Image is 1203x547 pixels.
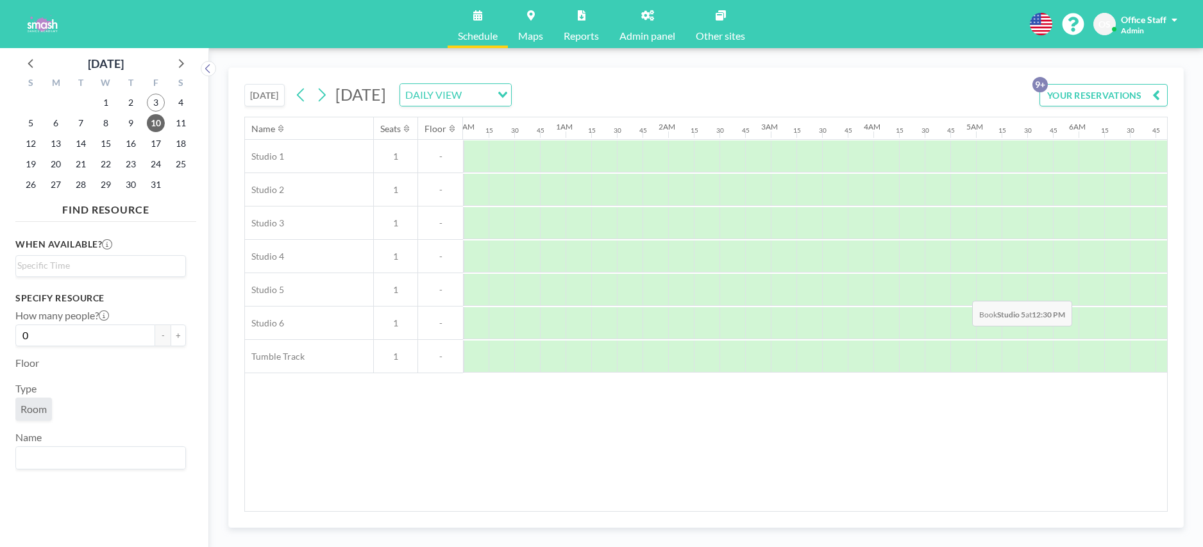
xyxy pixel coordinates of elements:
[21,12,63,37] img: organization-logo
[22,176,40,194] span: Sunday, October 26, 2025
[972,301,1072,326] span: Book at
[147,155,165,173] span: Friday, October 24, 2025
[418,217,463,229] span: -
[172,155,190,173] span: Saturday, October 25, 2025
[1098,19,1111,30] span: OS
[1024,126,1032,135] div: 30
[19,76,44,92] div: S
[16,256,185,275] div: Search for option
[172,114,190,132] span: Saturday, October 11, 2025
[15,357,39,369] label: Floor
[374,184,417,196] span: 1
[1121,26,1144,35] span: Admin
[374,351,417,362] span: 1
[97,135,115,153] span: Wednesday, October 15, 2025
[122,176,140,194] span: Thursday, October 30, 2025
[122,155,140,173] span: Thursday, October 23, 2025
[466,87,490,103] input: Search for option
[453,122,475,131] div: 12AM
[88,55,124,72] div: [DATE]
[15,309,109,322] label: How many people?
[245,284,284,296] span: Studio 5
[614,126,621,135] div: 30
[72,135,90,153] span: Tuesday, October 14, 2025
[425,123,446,135] div: Floor
[147,114,165,132] span: Friday, October 10, 2025
[1069,122,1086,131] div: 6AM
[1039,84,1168,106] button: YOUR RESERVATIONS9+
[16,447,185,469] div: Search for option
[864,122,880,131] div: 4AM
[997,310,1025,319] b: Studio 5
[168,76,193,92] div: S
[15,431,42,444] label: Name
[245,351,305,362] span: Tumble Track
[1032,310,1065,319] b: 12:30 PM
[155,324,171,346] button: -
[147,94,165,112] span: Friday, October 3, 2025
[118,76,143,92] div: T
[380,123,401,135] div: Seats
[659,122,675,131] div: 2AM
[122,135,140,153] span: Thursday, October 16, 2025
[458,31,498,41] span: Schedule
[696,31,745,41] span: Other sites
[403,87,464,103] span: DAILY VIEW
[374,217,417,229] span: 1
[244,84,285,106] button: [DATE]
[47,155,65,173] span: Monday, October 20, 2025
[22,135,40,153] span: Sunday, October 12, 2025
[245,317,284,329] span: Studio 6
[374,284,417,296] span: 1
[485,126,493,135] div: 15
[564,31,599,41] span: Reports
[97,114,115,132] span: Wednesday, October 8, 2025
[1127,126,1134,135] div: 30
[1050,126,1057,135] div: 45
[418,184,463,196] span: -
[172,94,190,112] span: Saturday, October 4, 2025
[245,151,284,162] span: Studio 1
[1101,126,1109,135] div: 15
[556,122,573,131] div: 1AM
[921,126,929,135] div: 30
[72,155,90,173] span: Tuesday, October 21, 2025
[742,126,750,135] div: 45
[588,126,596,135] div: 15
[245,251,284,262] span: Studio 4
[245,217,284,229] span: Studio 3
[69,76,94,92] div: T
[1032,77,1048,92] p: 9+
[639,126,647,135] div: 45
[418,317,463,329] span: -
[1152,126,1160,135] div: 45
[335,85,386,104] span: [DATE]
[17,450,178,466] input: Search for option
[172,135,190,153] span: Saturday, October 18, 2025
[17,258,178,273] input: Search for option
[947,126,955,135] div: 45
[143,76,168,92] div: F
[22,155,40,173] span: Sunday, October 19, 2025
[21,403,47,415] span: Room
[998,126,1006,135] div: 15
[97,176,115,194] span: Wednesday, October 29, 2025
[518,31,543,41] span: Maps
[122,114,140,132] span: Thursday, October 9, 2025
[374,151,417,162] span: 1
[15,198,196,216] h4: FIND RESOURCE
[251,123,275,135] div: Name
[537,126,544,135] div: 45
[72,114,90,132] span: Tuesday, October 7, 2025
[793,126,801,135] div: 15
[245,184,284,196] span: Studio 2
[15,382,37,395] label: Type
[97,94,115,112] span: Wednesday, October 1, 2025
[761,122,778,131] div: 3AM
[418,151,463,162] span: -
[97,155,115,173] span: Wednesday, October 22, 2025
[418,351,463,362] span: -
[147,135,165,153] span: Friday, October 17, 2025
[691,126,698,135] div: 15
[15,292,186,304] h3: Specify resource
